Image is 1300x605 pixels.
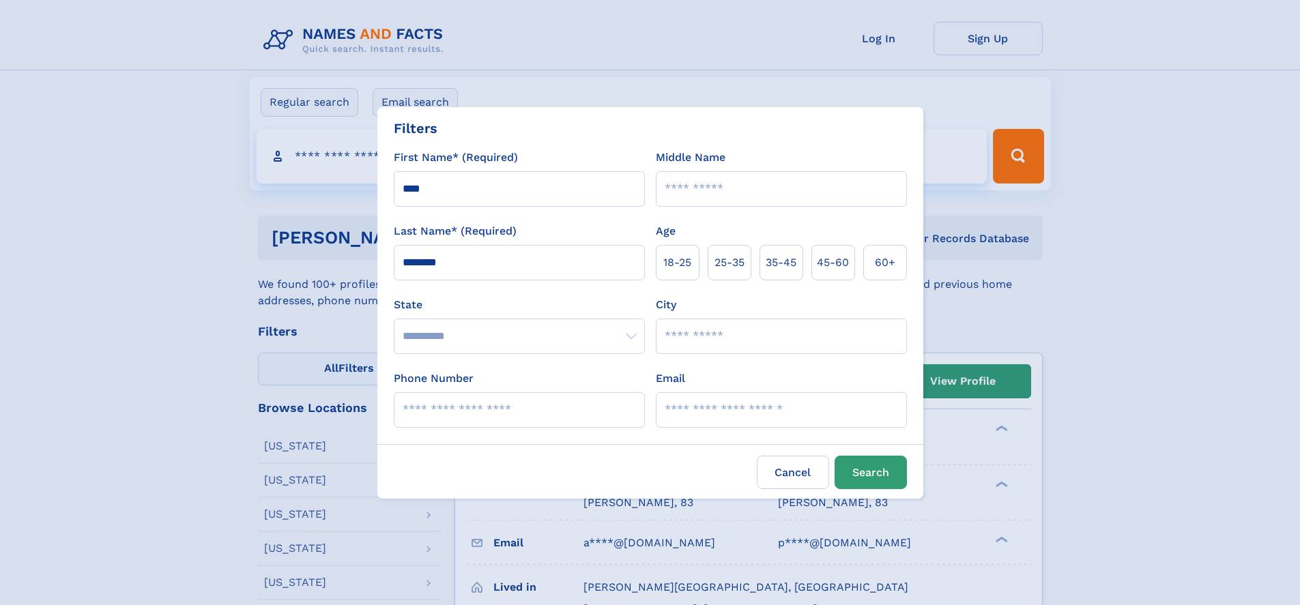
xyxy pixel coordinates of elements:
[656,149,725,166] label: Middle Name
[817,254,849,271] span: 45‑60
[714,254,745,271] span: 25‑35
[394,297,645,313] label: State
[394,149,518,166] label: First Name* (Required)
[394,370,474,387] label: Phone Number
[394,223,517,239] label: Last Name* (Required)
[766,254,796,271] span: 35‑45
[656,223,676,239] label: Age
[835,456,907,489] button: Search
[394,118,437,138] div: Filters
[757,456,829,489] label: Cancel
[656,297,676,313] label: City
[656,370,685,387] label: Email
[663,254,691,271] span: 18‑25
[875,254,895,271] span: 60+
